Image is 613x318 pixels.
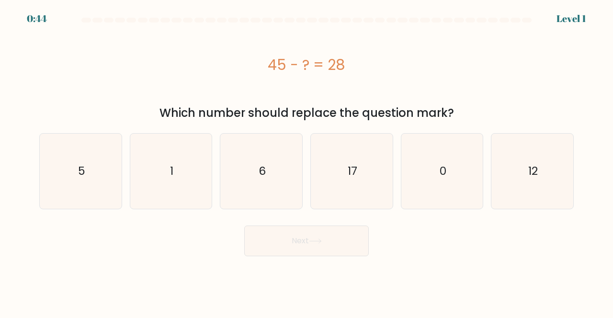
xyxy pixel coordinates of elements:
[27,11,47,26] div: 0:44
[170,163,173,179] text: 1
[440,163,446,179] text: 0
[348,163,357,179] text: 17
[259,163,266,179] text: 6
[45,104,568,122] div: Which number should replace the question mark?
[244,226,369,256] button: Next
[78,163,85,179] text: 5
[39,54,574,76] div: 45 - ? = 28
[528,163,538,179] text: 12
[556,11,586,26] div: Level 1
